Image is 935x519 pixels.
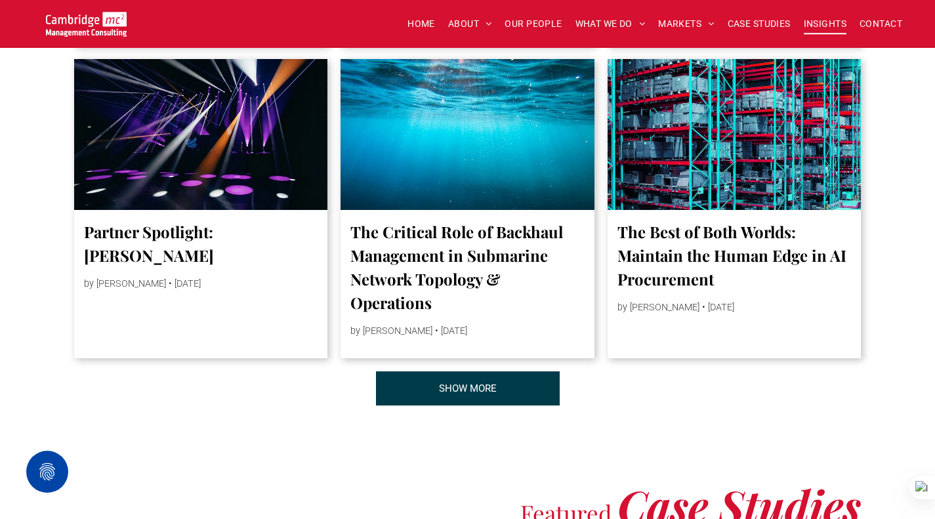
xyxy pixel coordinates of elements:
[617,220,852,291] a: The Best of Both Worlds: Maintain the Human Edge in AI Procurement
[84,278,166,289] span: by [PERSON_NAME]
[376,371,560,405] a: INSIGHTS | Cambridge Management Consulting
[797,14,853,34] a: INSIGHTS
[175,278,201,289] span: [DATE]
[569,14,652,34] a: WHAT WE DO
[341,59,594,210] a: Murky gloom under the sea with light rays piercing from above, Procurement
[853,14,909,34] a: CONTACT
[498,14,568,34] a: OUR PEOPLE
[442,14,499,34] a: ABOUT
[350,325,432,337] span: by [PERSON_NAME]
[84,220,318,267] a: Partner Spotlight: [PERSON_NAME]
[439,372,497,405] span: SHOW MORE
[435,325,438,337] span: •
[350,220,585,314] a: The Critical Role of Backhaul Management in Submarine Network Topology & Operations
[708,302,734,313] span: [DATE]
[608,59,862,210] a: A line of floor to ceiling shelves in a warehouse, digital transformation
[74,59,328,210] a: Orange and white spotlights on a purple stage, digital transformation
[652,14,720,34] a: MARKETS
[46,14,127,28] a: Your Business Transformed | Cambridge Management Consulting
[721,14,797,34] a: CASE STUDIES
[169,278,172,289] span: •
[617,302,699,313] span: by [PERSON_NAME]
[702,302,705,313] span: •
[441,325,467,337] span: [DATE]
[46,12,127,37] img: Go to Homepage
[401,14,442,34] a: HOME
